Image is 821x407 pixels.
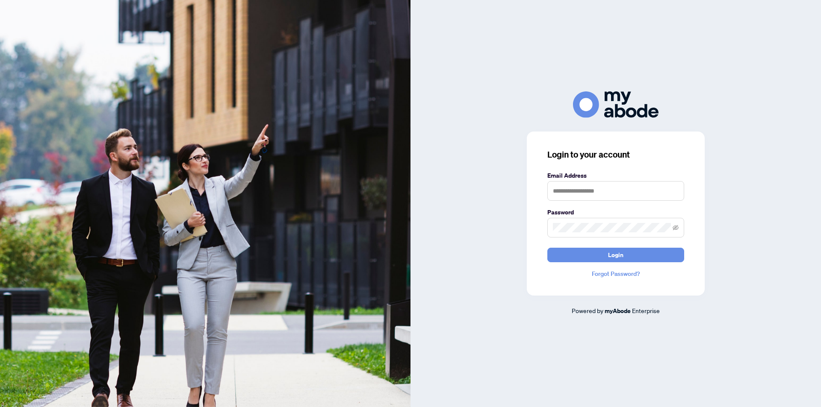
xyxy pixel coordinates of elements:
span: Enterprise [632,307,660,314]
h3: Login to your account [547,149,684,161]
span: Powered by [572,307,603,314]
label: Email Address [547,171,684,180]
span: Login [608,248,623,262]
span: eye-invisible [673,225,679,231]
a: Forgot Password? [547,269,684,278]
img: ma-logo [573,91,659,117]
a: myAbode [605,306,631,316]
label: Password [547,208,684,217]
button: Login [547,248,684,262]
